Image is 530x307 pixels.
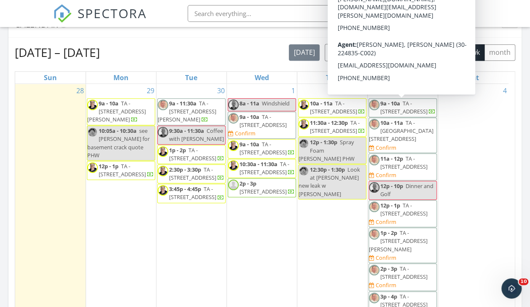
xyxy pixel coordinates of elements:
[215,84,226,97] a: Go to September 30, 2025
[158,127,168,137] img: img_4289.jpeg
[484,44,515,61] button: month
[145,84,156,97] a: Go to September 29, 2025
[299,166,309,176] img: img_6888.jpg
[369,200,437,228] a: 12p - 1p TA - [STREET_ADDRESS] Confirm
[169,185,224,201] a: 3:45p - 4:45p TA - [STREET_ADDRESS]
[380,155,428,170] a: 11a - 12p TA - [STREET_ADDRESS]
[501,84,508,97] a: Go to October 4, 2025
[228,140,239,151] img: img_2897.jpg
[369,144,396,152] a: Confirm
[228,180,239,190] img: default-user-f0147aede5fd5fa78ca7ade42f37bd4542148d508eef1c3d3ea960f66861d68b.jpg
[87,162,98,173] img: img_2897.jpg
[376,254,396,261] div: Confirm
[369,264,437,291] a: 2p - 3p TA - [STREET_ADDRESS] Confirm
[99,162,118,170] span: 12p - 1p
[325,44,344,61] button: Previous
[380,265,428,280] span: TA - [STREET_ADDRESS]
[310,119,365,135] a: 11:30a - 12:30p TA - [STREET_ADDRESS]
[87,100,98,110] img: img_2897.jpg
[430,84,438,97] a: Go to October 3, 2025
[188,5,356,22] input: Search everything...
[169,127,224,143] span: Coffee with [PERSON_NAME]
[239,113,287,129] a: 9a - 10a TA - [STREET_ADDRESS]
[253,72,271,83] a: Wednesday
[369,118,437,153] a: 10a - 11a TA - [GEOGRAPHIC_DATA][STREET_ADDRESS] Confirm
[169,166,216,181] span: TA - [STREET_ADDRESS]
[369,218,396,226] a: Confirm
[369,229,379,240] img: img_4888.jpeg
[112,72,130,83] a: Monday
[169,166,201,173] span: 2:30p - 3:30p
[344,44,364,61] button: Next
[380,202,428,217] a: 12p - 1p TA - [STREET_ADDRESS]
[380,202,400,209] span: 12p - 1p
[228,129,256,137] a: Confirm
[380,155,428,170] span: TA - [STREET_ADDRESS]
[239,140,259,148] span: 9a - 10a
[310,166,345,173] span: 12:30p - 1:30p
[228,159,296,178] a: 10:30a - 11:30a TA - [STREET_ADDRESS]
[239,180,256,187] span: 2p - 3p
[369,100,379,110] img: img_4888.jpeg
[99,127,137,135] span: 10:05a - 10:30a
[299,119,309,129] img: img_2897.jpg
[310,119,360,135] span: TA - [STREET_ADDRESS]
[310,119,348,127] span: 11:30a - 12:30p
[239,113,259,121] span: 9a - 10a
[228,100,239,110] img: img_4289.jpeg
[369,202,379,212] img: img_4888.jpeg
[376,172,396,178] div: Confirm
[369,153,437,181] a: 11a - 12p TA - [STREET_ADDRESS] Confirm
[369,281,396,289] a: Confirm
[380,100,436,115] a: 9a - 10a TA - [STREET_ADDRESS]
[99,162,154,178] a: 12p - 1p TA - [STREET_ADDRESS]
[53,4,72,23] img: The Best Home Inspection Software - Spectora
[239,100,259,107] span: 8a - 11a
[380,202,428,217] span: TA - [STREET_ADDRESS]
[380,119,403,127] span: 10a - 11a
[75,84,86,97] a: Go to September 28, 2025
[157,164,226,183] a: 2:30p - 3:30p TA - [STREET_ADDRESS]
[410,5,465,13] div: [PERSON_NAME]
[239,113,287,129] span: TA - [STREET_ADDRESS]
[299,138,309,149] img: img_6888.jpg
[158,100,216,123] a: 9a - 11:30a TA - [STREET_ADDRESS][PERSON_NAME]
[376,144,396,151] div: Confirm
[501,278,522,299] iframe: Intercom live chat
[169,146,224,162] a: 1p - 2p TA - [STREET_ADDRESS]
[169,146,216,162] span: TA - [STREET_ADDRESS]
[369,155,379,165] img: img_4888.jpeg
[380,155,403,162] span: 11a - 12p
[87,98,155,126] a: 9a - 10a TA - [STREET_ADDRESS][PERSON_NAME]
[169,185,201,193] span: 3:45p - 4:45p
[87,100,146,123] span: TA - [STREET_ADDRESS][PERSON_NAME]
[387,44,408,61] button: day
[369,119,433,143] span: TA - [GEOGRAPHIC_DATA][STREET_ADDRESS]
[433,44,462,61] button: cal wk
[298,118,366,137] a: 11:30a - 12:30p TA - [STREET_ADDRESS]
[369,119,379,129] img: img_4888.jpeg
[87,161,155,180] a: 12p - 1p TA - [STREET_ADDRESS]
[369,229,428,253] span: TA - [STREET_ADDRESS][PERSON_NAME]
[290,84,297,97] a: Go to October 1, 2025
[169,100,196,107] span: 9a - 11:30a
[369,254,396,262] a: Confirm
[158,100,216,123] span: TA - [STREET_ADDRESS][PERSON_NAME]
[324,72,341,83] a: Thursday
[228,113,239,124] img: img_4888.jpeg
[369,229,428,253] a: 1p - 2p TA - [STREET_ADDRESS][PERSON_NAME]
[99,162,146,178] span: TA - [STREET_ADDRESS]
[158,146,168,157] img: img_2897.jpg
[239,160,295,176] a: 10:30a - 11:30a TA - [STREET_ADDRESS]
[228,178,296,197] a: 2p - 3p [STREET_ADDRESS]
[408,44,433,61] button: week
[289,44,320,61] button: [DATE]
[376,282,396,288] div: Confirm
[369,171,396,179] a: Confirm
[158,185,168,196] img: img_2897.jpg
[387,13,471,22] div: Noble Tek Developments Ltd.
[228,139,296,158] a: 9a - 10a TA - [STREET_ADDRESS]
[87,127,150,159] span: see [PERSON_NAME] for basement crack quote PHW
[466,72,481,83] a: Saturday
[228,160,239,171] img: img_2897.jpg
